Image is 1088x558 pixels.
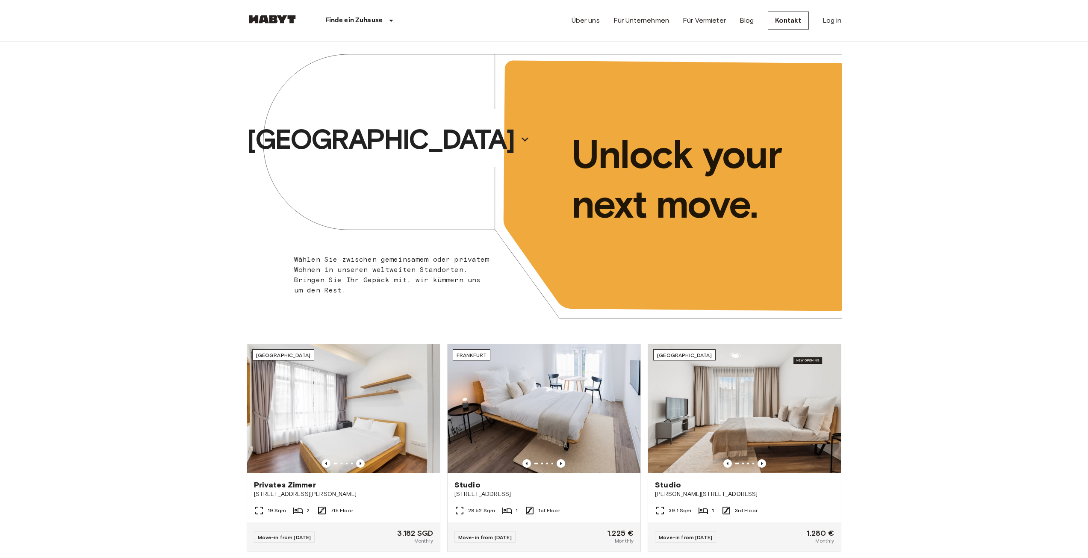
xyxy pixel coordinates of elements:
a: Log in [823,15,842,26]
span: Studio [655,480,681,490]
span: Move-in from [DATE] [458,534,512,540]
a: Marketing picture of unit DE-04-001-012-01HPrevious imagePrevious imageFrankfurtStudio[STREET_ADD... [447,344,641,552]
span: [STREET_ADDRESS] [454,490,634,499]
p: Finde ein Zuhause [325,15,383,26]
span: Privates Zimmer [254,480,316,490]
a: Für Unternehmen [613,15,669,26]
a: Marketing picture of unit DE-01-492-301-001Previous imagePrevious image[GEOGRAPHIC_DATA]Studio[PE... [648,344,841,552]
img: Marketing picture of unit DE-01-492-301-001 [648,344,841,473]
span: Move-in from [DATE] [258,534,311,540]
span: 7th Floor [330,507,353,514]
span: 28.52 Sqm [468,507,495,514]
img: Habyt [247,15,298,24]
a: Über uns [572,15,600,26]
button: Previous image [322,459,330,468]
span: Monthly [414,537,433,545]
span: Frankfurt [457,352,487,358]
span: 1 [712,507,714,514]
button: [GEOGRAPHIC_DATA] [243,120,533,159]
span: Monthly [815,537,834,545]
button: Previous image [356,459,365,468]
button: Previous image [723,459,732,468]
p: Wählen Sie zwischen gemeinsamem oder privatem Wohnen in unseren weltweiten Standorten. Bringen Si... [294,254,490,295]
p: Unlock your next move. [572,130,828,229]
a: Für Vermieter [683,15,726,26]
button: Previous image [522,459,531,468]
button: Previous image [758,459,766,468]
span: Move-in from [DATE] [659,534,712,540]
p: [GEOGRAPHIC_DATA] [247,122,514,156]
a: Blog [740,15,754,26]
span: 3rd Floor [735,507,758,514]
span: 1.225 € [607,529,634,537]
span: Monthly [615,537,634,545]
img: Marketing picture of unit SG-01-003-012-01 [247,344,440,473]
span: 1 [516,507,518,514]
span: 1st Floor [538,507,560,514]
span: [STREET_ADDRESS][PERSON_NAME] [254,490,433,499]
span: Studio [454,480,481,490]
button: Previous image [557,459,565,468]
span: 2 [307,507,310,514]
span: 39.1 Sqm [669,507,691,514]
span: [GEOGRAPHIC_DATA] [256,352,311,358]
span: 19 Sqm [268,507,286,514]
span: [PERSON_NAME][STREET_ADDRESS] [655,490,834,499]
span: 3.182 SGD [397,529,433,537]
span: 1.280 € [807,529,834,537]
span: [GEOGRAPHIC_DATA] [657,352,712,358]
a: Kontakt [768,12,809,30]
a: Marketing picture of unit SG-01-003-012-01Previous imagePrevious image[GEOGRAPHIC_DATA]Privates Z... [247,344,440,552]
img: Marketing picture of unit DE-04-001-012-01H [448,344,640,473]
